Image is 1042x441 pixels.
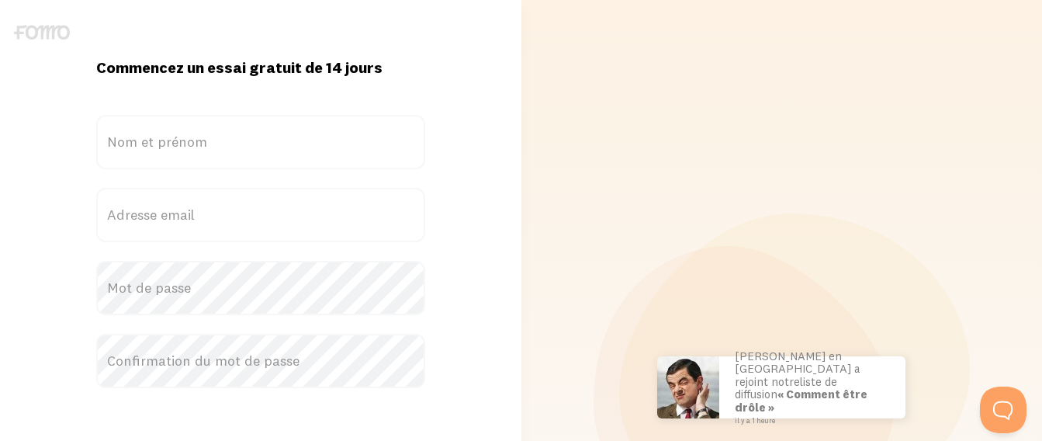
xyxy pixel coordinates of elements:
iframe: Help Scout Beacon - Open [980,387,1026,433]
font: Adresse email [107,206,195,224]
font: il y a 1 heure [735,416,775,425]
font: Confirmation du mot de passe [107,352,299,370]
font: [PERSON_NAME] en [GEOGRAPHIC_DATA] a rejoint notre [735,349,860,389]
font: Nom et prénom [107,133,207,151]
font: Commencez un essai gratuit de 14 jours [96,57,383,77]
img: fomo-logo-gray-b99e0e8ada9f9040e2984d0d95b3b12da0074ffd48d1e5cb62ac37fc77b0b268.svg [14,25,70,40]
font: Mot de passe [107,279,191,297]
